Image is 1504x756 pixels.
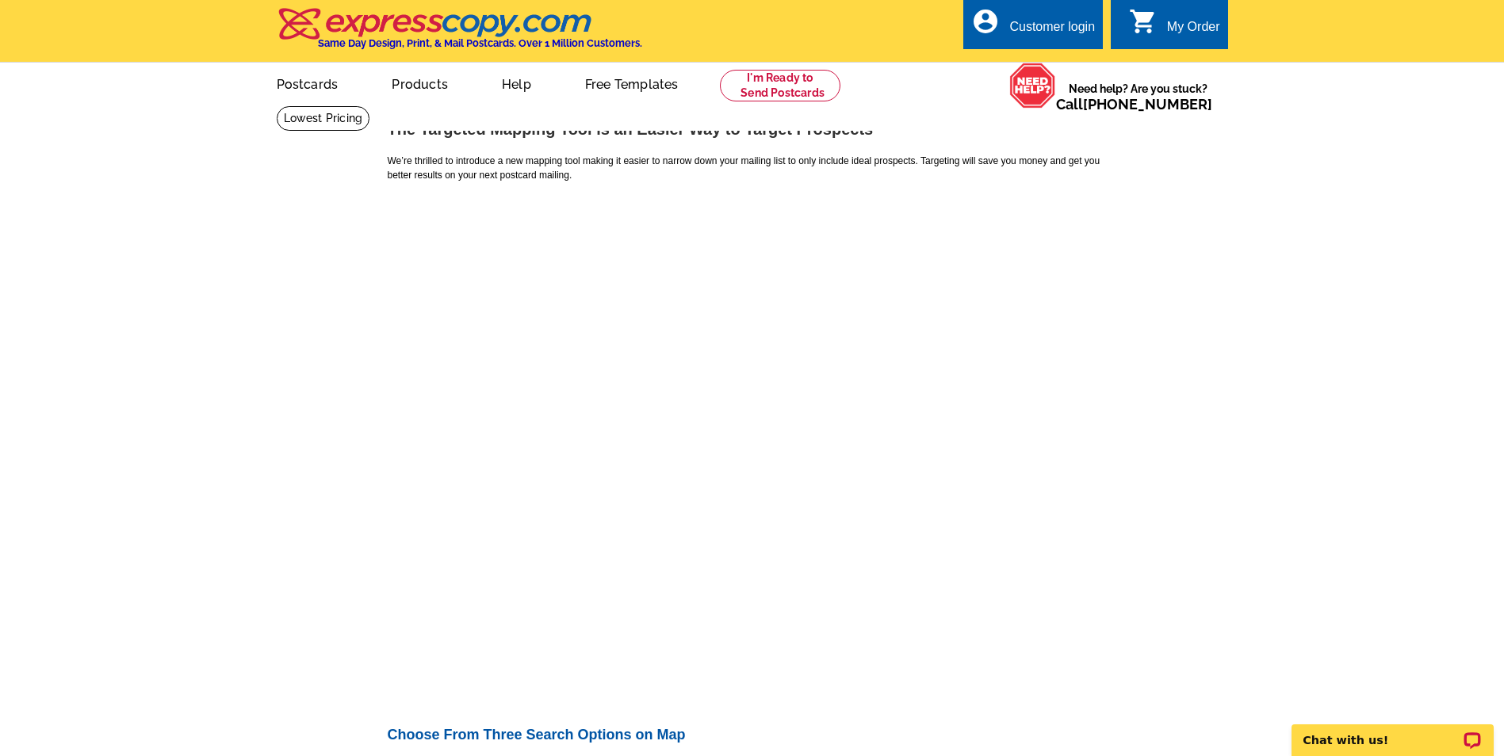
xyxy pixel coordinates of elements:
[1167,20,1220,42] div: My Order
[1009,20,1095,42] div: Customer login
[476,64,557,101] a: Help
[1056,96,1212,113] span: Call
[366,64,473,101] a: Products
[1009,63,1056,109] img: help
[1129,17,1220,37] a: shopping_cart My Order
[318,37,642,49] h4: Same Day Design, Print, & Mail Postcards. Over 1 Million Customers.
[971,7,1000,36] i: account_circle
[971,17,1095,37] a: account_circle Customer login
[388,154,1117,182] p: We’re thrilled to introduce a new mapping tool making it easier to narrow down your mailing list ...
[388,192,1101,727] iframe: YouTube video player
[560,64,704,101] a: Free Templates
[1056,81,1220,113] span: Need help? Are you stuck?
[251,64,364,101] a: Postcards
[388,727,1117,744] h2: Choose From Three Search Options on Map
[277,19,642,49] a: Same Day Design, Print, & Mail Postcards. Over 1 Million Customers.
[1083,96,1212,113] a: [PHONE_NUMBER]
[1129,7,1158,36] i: shopping_cart
[1281,706,1504,756] iframe: LiveChat chat widget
